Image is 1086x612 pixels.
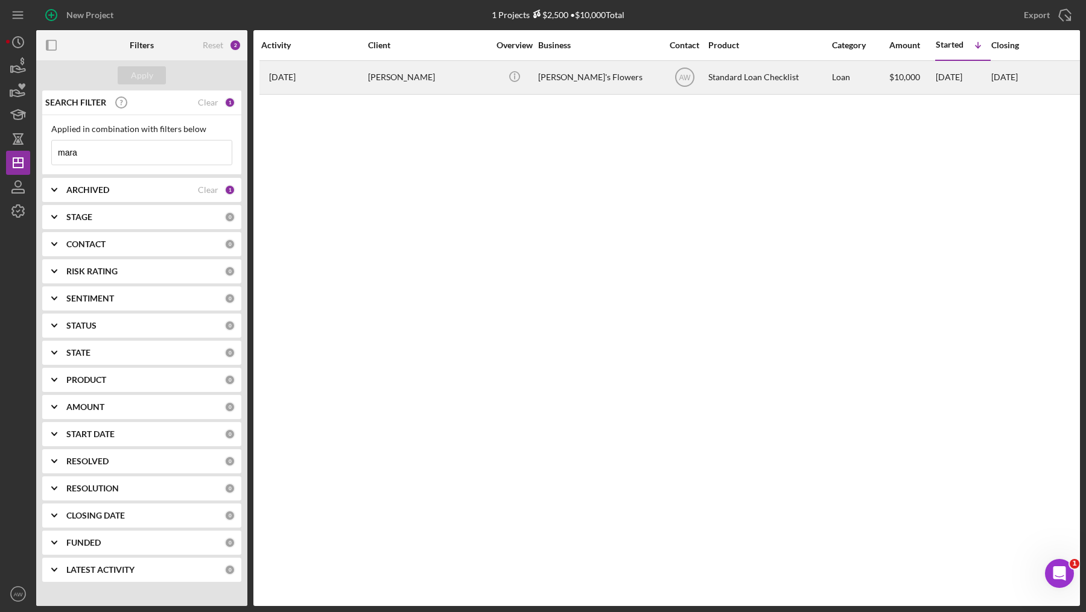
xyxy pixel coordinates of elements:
b: ARCHIVED [66,185,109,195]
text: AW [679,74,691,82]
b: STAGE [66,212,92,222]
div: [DATE] [991,72,1018,82]
div: 0 [224,374,235,385]
div: 0 [224,293,235,304]
b: LATEST ACTIVITY [66,565,135,575]
div: Amount [889,40,935,50]
div: Export [1024,3,1050,27]
div: 1 [224,185,235,195]
button: Export [1012,3,1080,27]
div: $10,000 [889,62,935,93]
text: AW [13,591,23,598]
b: SEARCH FILTER [45,98,106,107]
b: STATE [66,348,91,358]
div: 0 [224,402,235,412]
div: 0 [224,456,235,467]
button: Apply [118,66,166,84]
div: Product [708,40,829,50]
div: 0 [224,347,235,358]
div: Activity [261,40,367,50]
b: FUNDED [66,538,101,547]
div: 0 [224,564,235,575]
div: Applied in combination with filters below [51,124,232,134]
b: SENTIMENT [66,294,114,303]
div: Standard Loan Checklist [708,62,829,93]
div: 0 [224,320,235,331]
button: New Project [36,3,125,27]
button: AW [6,582,30,606]
b: RESOLUTION [66,484,119,493]
b: PRODUCT [66,375,106,385]
div: Clear [198,185,218,195]
div: Business [538,40,659,50]
b: START DATE [66,429,115,439]
b: AMOUNT [66,402,104,412]
span: 1 [1070,559,1079,569]
b: Filters [130,40,154,50]
b: STATUS [66,321,97,330]
time: 2025-05-07 21:46 [269,72,296,82]
b: CLOSING DATE [66,511,125,520]
div: 0 [224,429,235,440]
div: 0 [224,212,235,222]
div: Clear [198,98,218,107]
div: $2,500 [530,10,568,20]
div: 0 [224,266,235,277]
div: Category [832,40,888,50]
div: 0 [224,510,235,521]
b: RISK RATING [66,267,118,276]
div: Apply [131,66,153,84]
div: [PERSON_NAME]'s Flowers [538,62,659,93]
div: Reset [203,40,223,50]
div: 0 [224,537,235,548]
div: New Project [66,3,113,27]
div: Loan [832,62,888,93]
div: 1 [224,97,235,108]
div: 2 [229,39,241,51]
b: CONTACT [66,239,106,249]
div: [PERSON_NAME] [368,62,489,93]
div: Started [936,40,964,49]
div: 0 [224,483,235,494]
div: Client [368,40,489,50]
div: 1 Projects • $10,000 Total [492,10,624,20]
div: [DATE] [936,62,990,93]
div: Overview [492,40,537,50]
div: Contact [662,40,707,50]
div: Closing [991,40,1082,50]
iframe: Intercom live chat [1045,559,1074,588]
b: RESOLVED [66,456,109,466]
div: 0 [224,239,235,250]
